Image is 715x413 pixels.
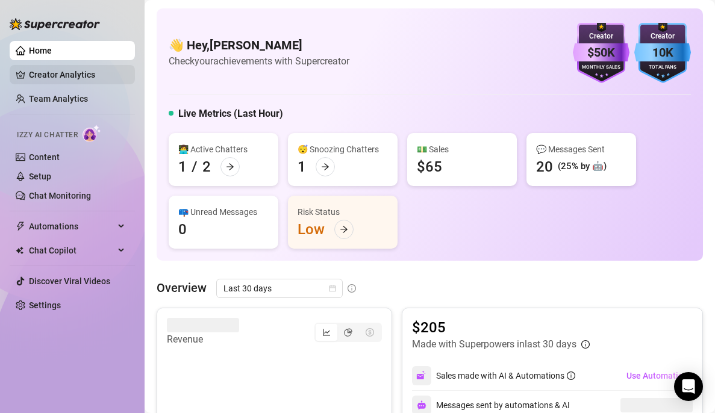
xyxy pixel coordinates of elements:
div: 😴 Snoozing Chatters [298,143,388,156]
span: arrow-right [340,225,348,234]
article: $205 [412,318,590,337]
span: arrow-right [321,163,329,171]
img: svg%3e [417,400,426,410]
h4: 👋 Hey, [PERSON_NAME] [169,37,349,54]
div: 2 [202,157,211,176]
div: Total Fans [634,64,691,72]
span: line-chart [322,328,331,337]
a: Setup [29,172,51,181]
div: 💬 Messages Sent [536,143,626,156]
a: Team Analytics [29,94,88,104]
div: Risk Status [298,205,388,219]
span: Izzy AI Chatter [17,129,78,141]
span: Last 30 days [223,279,336,297]
div: 1 [298,157,306,176]
img: purple-badge-B9DA21FR.svg [573,23,629,83]
div: 📪 Unread Messages [178,205,269,219]
div: $50K [573,43,629,62]
img: blue-badge-DgoSNQY1.svg [634,23,691,83]
a: Content [29,152,60,162]
span: arrow-right [226,163,234,171]
div: Open Intercom Messenger [674,372,703,401]
span: info-circle [567,371,575,380]
span: thunderbolt [16,222,25,231]
div: 0 [178,220,187,239]
span: Chat Copilot [29,241,114,260]
div: segmented control [314,323,382,342]
article: Check your achievements with Supercreator [169,54,349,69]
article: Overview [157,279,207,297]
div: Monthly Sales [573,64,629,72]
div: 20 [536,157,553,176]
article: Revenue [167,332,239,347]
a: Chat Monitoring [29,191,91,200]
div: 10K [634,43,691,62]
span: Use Automations [626,371,692,380]
span: calendar [329,285,336,292]
span: Automations [29,217,114,236]
article: Made with Superpowers in last 30 days [412,337,576,352]
span: info-circle [348,284,356,293]
div: 1 [178,157,187,176]
h5: Live Metrics (Last Hour) [178,107,283,121]
img: svg%3e [416,370,427,381]
div: 👩‍💻 Active Chatters [178,143,269,156]
img: Chat Copilot [16,246,23,255]
div: (25% by 🤖) [558,160,607,174]
div: Sales made with AI & Automations [436,369,575,382]
span: info-circle [581,340,590,349]
div: 💵 Sales [417,143,507,156]
img: AI Chatter [83,125,101,142]
a: Home [29,46,52,55]
span: pie-chart [344,328,352,337]
a: Discover Viral Videos [29,276,110,286]
div: Creator [634,31,691,42]
div: Creator [573,31,629,42]
a: Settings [29,300,61,310]
a: Creator Analytics [29,65,125,84]
img: logo-BBDzfeDw.svg [10,18,100,30]
span: dollar-circle [366,328,374,337]
button: Use Automations [626,366,693,385]
div: $65 [417,157,442,176]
